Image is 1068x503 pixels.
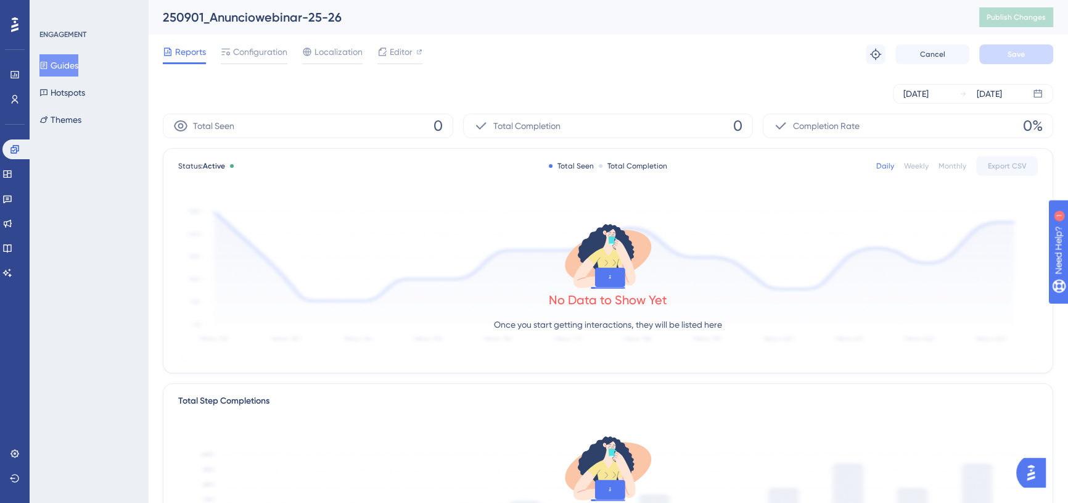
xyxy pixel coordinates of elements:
span: Cancel [920,49,945,59]
iframe: UserGuiding AI Assistant Launcher [1016,454,1053,491]
span: Total Seen [193,118,234,133]
span: Editor [390,44,413,59]
div: Weekly [904,161,929,171]
div: ENGAGEMENT [39,30,86,39]
span: Completion Rate [793,118,860,133]
span: Active [203,162,225,170]
button: Export CSV [976,156,1038,176]
button: Save [979,44,1053,64]
button: Guides [39,54,78,77]
button: Themes [39,109,81,131]
span: Save [1008,49,1025,59]
span: Total Completion [493,118,561,133]
div: Monthly [939,161,966,171]
span: 0 [433,116,443,136]
div: Total Seen [549,161,594,171]
span: Need Help? [29,3,77,18]
span: 0% [1023,116,1043,136]
span: Reports [175,44,206,59]
div: No Data to Show Yet [549,291,667,309]
div: Total Step Completions [178,394,269,409]
span: 0 [733,116,742,136]
div: Daily [876,161,894,171]
span: Localization [314,44,363,59]
span: Export CSV [988,161,1027,171]
span: Publish Changes [987,12,1046,22]
div: 250901_Anunciowebinar-25-26 [163,9,948,26]
div: 1 [86,6,89,16]
button: Publish Changes [979,7,1053,27]
span: Configuration [233,44,287,59]
button: Cancel [895,44,969,64]
div: [DATE] [903,86,929,101]
p: Once you start getting interactions, they will be listed here [494,317,722,332]
div: [DATE] [977,86,1002,101]
span: Status: [178,161,225,171]
div: Total Completion [599,161,667,171]
button: Hotspots [39,81,85,104]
